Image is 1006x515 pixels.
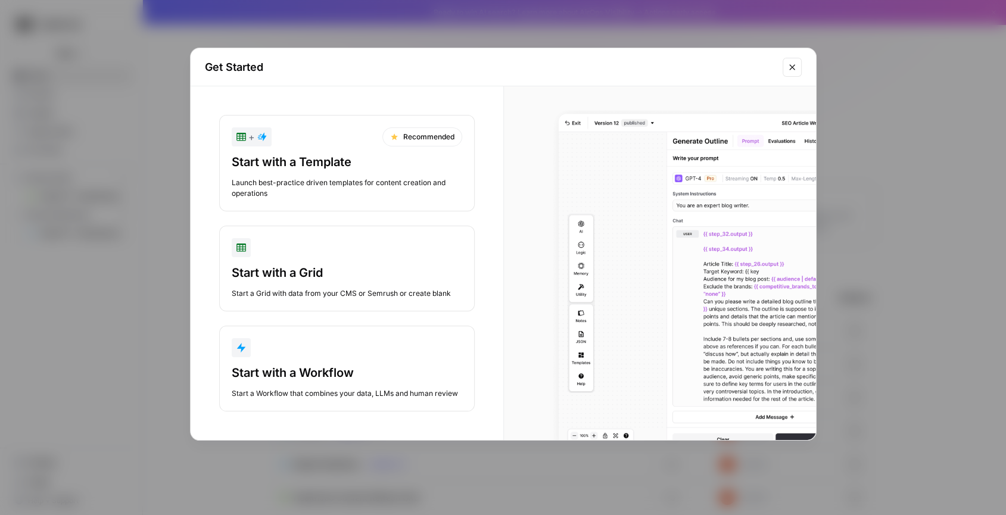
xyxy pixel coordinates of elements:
[232,388,462,399] div: Start a Workflow that combines your data, LLMs and human review
[219,326,475,411] button: Start with a WorkflowStart a Workflow that combines your data, LLMs and human review
[232,177,462,199] div: Launch best-practice driven templates for content creation and operations
[232,288,462,299] div: Start a Grid with data from your CMS or Semrush or create blank
[205,59,775,76] h2: Get Started
[219,226,475,311] button: Start with a GridStart a Grid with data from your CMS or Semrush or create blank
[219,115,475,211] button: +RecommendedStart with a TemplateLaunch best-practice driven templates for content creation and o...
[382,127,462,146] div: Recommended
[232,154,462,170] div: Start with a Template
[783,58,802,77] button: Close modal
[232,364,462,381] div: Start with a Workflow
[236,130,267,144] div: +
[232,264,462,281] div: Start with a Grid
